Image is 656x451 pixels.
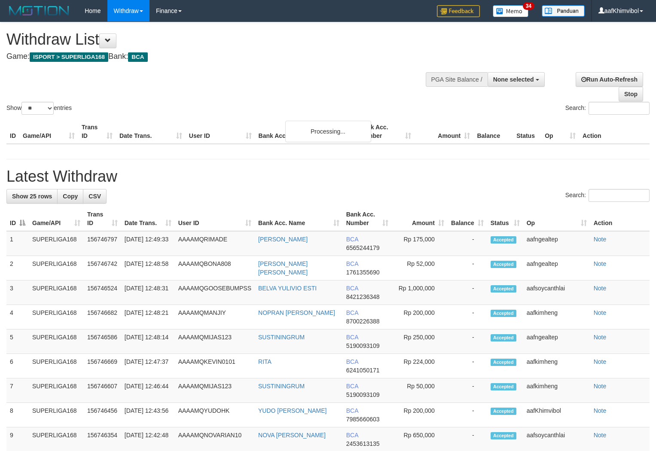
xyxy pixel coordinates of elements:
span: Accepted [491,432,516,439]
th: Op [541,119,579,144]
td: 156746669 [84,354,121,378]
td: - [448,329,487,354]
img: MOTION_logo.png [6,4,72,17]
td: AAAAMQRIMADE [175,231,255,256]
td: SUPERLIGA168 [29,256,84,280]
a: Note [594,432,607,439]
th: Bank Acc. Number [356,119,415,144]
a: NOVA [PERSON_NAME] [258,432,326,439]
td: 156746607 [84,378,121,403]
div: PGA Site Balance / [426,72,488,87]
span: Accepted [491,383,516,390]
h4: Game: Bank: [6,52,429,61]
div: Processing... [285,121,371,142]
th: Bank Acc. Name: activate to sort column ascending [255,207,343,231]
span: BCA [346,334,358,341]
td: Rp 250,000 [392,329,448,354]
td: AAAAMQKEVIN0101 [175,354,255,378]
th: Status [513,119,541,144]
td: Rp 50,000 [392,378,448,403]
a: Run Auto-Refresh [576,72,643,87]
span: Copy 5190093109 to clipboard [346,391,380,398]
a: SUSTININGRUM [258,383,305,390]
td: [DATE] 12:47:37 [121,354,175,378]
span: Copy 2453613135 to clipboard [346,440,380,447]
td: 2 [6,256,29,280]
th: User ID: activate to sort column ascending [175,207,255,231]
th: Action [590,207,650,231]
a: YUDO [PERSON_NAME] [258,407,326,414]
td: SUPERLIGA168 [29,378,84,403]
td: [DATE] 12:48:58 [121,256,175,280]
th: Op: activate to sort column ascending [523,207,590,231]
span: BCA [346,285,358,292]
th: Trans ID [78,119,116,144]
td: - [448,403,487,427]
td: aafkimheng [523,354,590,378]
a: [PERSON_NAME] [258,236,308,243]
span: Copy 5190093109 to clipboard [346,342,380,349]
a: NOPRAN [PERSON_NAME] [258,309,335,316]
td: - [448,256,487,280]
td: Rp 224,000 [392,354,448,378]
span: BCA [128,52,147,62]
th: Status: activate to sort column ascending [487,207,523,231]
td: - [448,280,487,305]
h1: Withdraw List [6,31,429,48]
img: panduan.png [542,5,585,17]
td: AAAAMQYUDOHK [175,403,255,427]
span: ISPORT > SUPERLIGA168 [30,52,108,62]
th: Game/API [19,119,78,144]
span: BCA [346,432,358,439]
a: Show 25 rows [6,189,58,204]
td: SUPERLIGA168 [29,305,84,329]
a: [PERSON_NAME] [PERSON_NAME] [258,260,308,276]
span: Copy 6241050171 to clipboard [346,367,380,374]
td: - [448,378,487,403]
td: aafngealtep [523,231,590,256]
span: BCA [346,358,358,365]
td: [DATE] 12:49:33 [121,231,175,256]
th: Balance: activate to sort column ascending [448,207,487,231]
th: Amount [415,119,473,144]
h1: Latest Withdraw [6,168,650,185]
a: Note [594,309,607,316]
td: [DATE] 12:46:44 [121,378,175,403]
a: SUSTININGRUM [258,334,305,341]
input: Search: [589,189,650,202]
label: Search: [565,102,650,115]
td: 156746586 [84,329,121,354]
td: aafngealtep [523,329,590,354]
span: Copy 1761355690 to clipboard [346,269,380,276]
td: aafsoycanthlai [523,280,590,305]
a: BELVA YULIVIO ESTI [258,285,317,292]
label: Search: [565,189,650,202]
th: Bank Acc. Name [255,119,356,144]
th: Date Trans. [116,119,186,144]
span: Accepted [491,236,516,244]
td: SUPERLIGA168 [29,354,84,378]
a: Copy [57,189,83,204]
td: SUPERLIGA168 [29,329,84,354]
td: aafkimheng [523,305,590,329]
span: Show 25 rows [12,193,52,200]
th: Date Trans.: activate to sort column ascending [121,207,175,231]
a: Note [594,358,607,365]
span: BCA [346,260,358,267]
td: AAAAMQMIJAS123 [175,378,255,403]
td: Rp 52,000 [392,256,448,280]
span: Accepted [491,334,516,341]
a: Note [594,334,607,341]
select: Showentries [21,102,54,115]
span: Copy [63,193,78,200]
td: AAAAMQGOOSEBUMPSS [175,280,255,305]
span: BCA [346,236,358,243]
a: Note [594,285,607,292]
td: 5 [6,329,29,354]
td: Rp 1,000,000 [392,280,448,305]
a: Note [594,407,607,414]
span: 34 [523,2,534,10]
th: Bank Acc. Number: activate to sort column ascending [343,207,392,231]
td: 156746456 [84,403,121,427]
span: BCA [346,383,358,390]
